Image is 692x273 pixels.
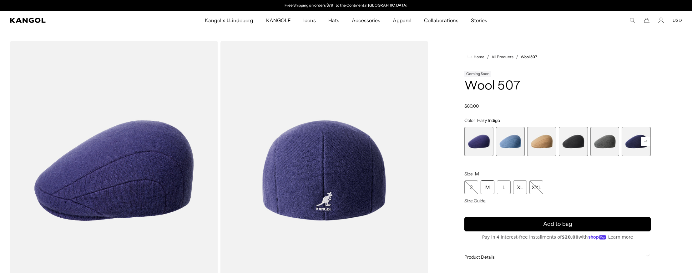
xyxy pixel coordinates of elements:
[10,18,136,23] a: Kangol
[644,18,649,23] button: Cart
[497,180,511,194] div: L
[464,71,491,77] div: Coming Soon
[496,127,525,156] div: 2 of 7
[590,127,619,156] div: 5 of 7
[590,127,619,156] label: Dark Flannel
[464,103,479,109] span: $80.00
[521,55,537,59] a: Wool 507
[467,54,484,60] a: Home
[622,127,651,156] label: Navy
[386,11,418,29] a: Apparel
[465,11,493,29] a: Stories
[464,53,651,61] nav: breadcrumbs
[260,11,297,29] a: KANGOLF
[285,3,407,8] a: Free Shipping on orders $79+ to the Continental [GEOGRAPHIC_DATA]
[464,127,493,156] label: Hazy Indigo
[492,55,513,59] a: All Products
[464,79,651,93] h1: Wool 507
[472,55,484,59] span: Home
[658,18,664,23] a: Account
[529,180,543,194] div: XXL
[481,180,494,194] div: M
[484,53,489,61] li: /
[513,53,518,61] li: /
[559,127,588,156] label: Black
[513,180,527,194] div: XL
[199,11,260,29] a: Kangol x J.Lindeberg
[346,11,386,29] a: Accessories
[464,217,651,231] button: Add to bag
[527,127,556,156] div: 3 of 7
[303,11,316,29] span: Icons
[205,11,254,29] span: Kangol x J.Lindeberg
[328,11,339,29] span: Hats
[464,254,643,260] span: Product Details
[352,11,380,29] span: Accessories
[673,18,682,23] button: USD
[559,127,588,156] div: 4 of 7
[622,127,651,156] div: 6 of 7
[496,127,525,156] label: Denim Blue
[475,171,479,177] span: M
[322,11,346,29] a: Hats
[282,3,411,8] div: Announcement
[527,127,556,156] label: Camel
[477,118,500,123] span: Hazy Indigo
[393,11,412,29] span: Apparel
[543,220,572,228] span: Add to bag
[464,127,493,156] div: 1 of 7
[464,180,478,194] div: S
[266,11,291,29] span: KANGOLF
[471,11,487,29] span: Stories
[297,11,322,29] a: Icons
[464,198,486,204] span: Size Guide
[282,3,411,8] slideshow-component: Announcement bar
[282,3,411,8] div: 1 of 2
[424,11,458,29] span: Collaborations
[464,118,475,123] span: Color
[629,18,635,23] summary: Search here
[464,171,473,177] span: Size
[418,11,464,29] a: Collaborations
